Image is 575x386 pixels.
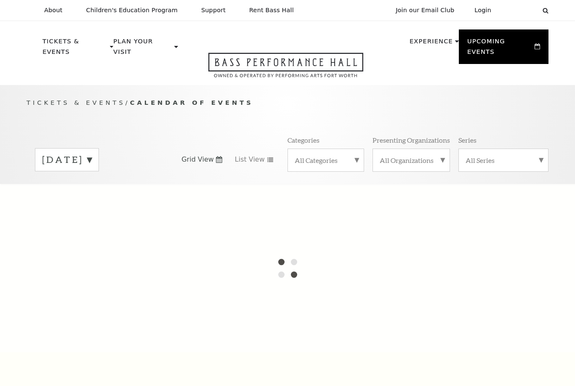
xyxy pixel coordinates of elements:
p: Children's Education Program [86,7,178,14]
p: Presenting Organizations [373,136,450,144]
label: All Categories [295,156,357,165]
p: Categories [287,136,319,144]
label: All Organizations [380,156,443,165]
p: Upcoming Events [467,36,532,62]
p: About [44,7,62,14]
span: Calendar of Events [130,99,253,106]
p: Experience [410,36,453,51]
span: List View [235,155,265,164]
p: Series [458,136,477,144]
p: Rent Bass Hall [249,7,294,14]
select: Select: [505,6,535,14]
p: / [27,98,548,108]
span: Tickets & Events [27,99,125,106]
p: Plan Your Visit [113,36,172,62]
p: Support [201,7,226,14]
p: Tickets & Events [43,36,108,62]
span: Grid View [181,155,214,164]
label: [DATE] [42,153,92,166]
label: All Series [466,156,541,165]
